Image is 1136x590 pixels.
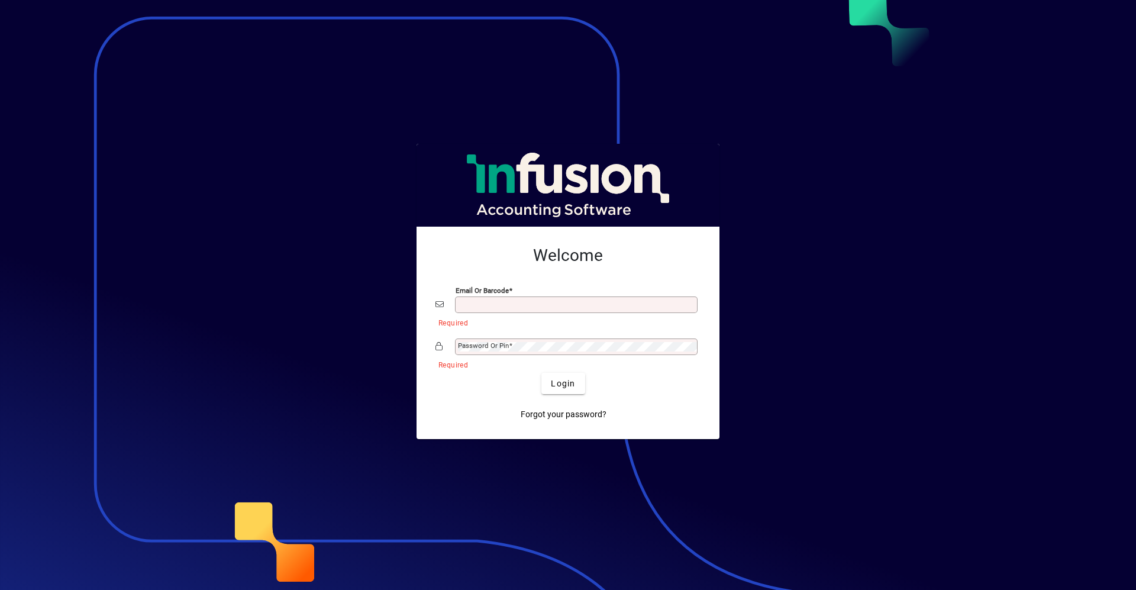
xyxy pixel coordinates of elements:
[435,246,701,266] h2: Welcome
[541,373,585,394] button: Login
[438,358,691,370] mat-error: Required
[458,341,509,350] mat-label: Password or Pin
[521,408,606,421] span: Forgot your password?
[438,316,691,328] mat-error: Required
[456,286,509,295] mat-label: Email or Barcode
[516,404,611,425] a: Forgot your password?
[551,378,575,390] span: Login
